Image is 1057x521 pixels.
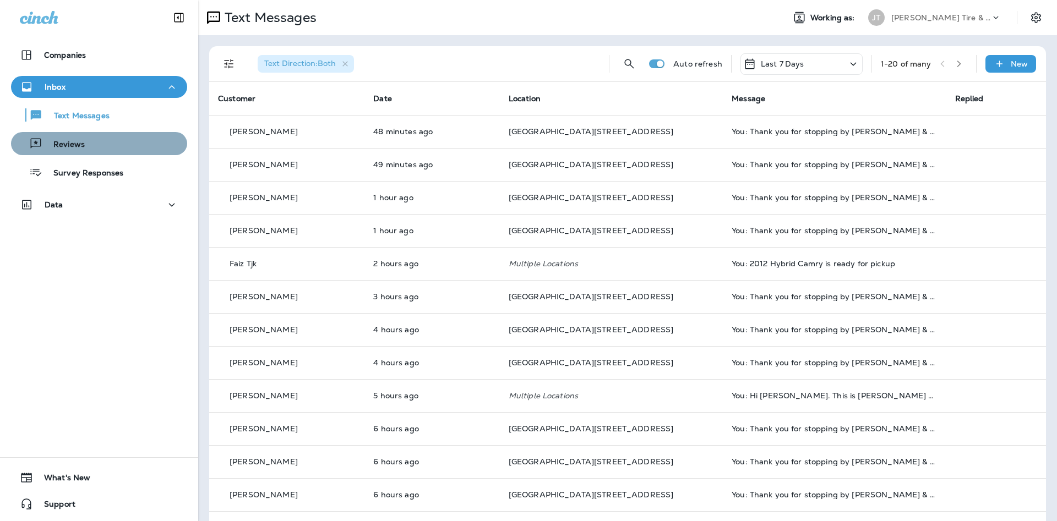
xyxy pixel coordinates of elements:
[1026,8,1046,28] button: Settings
[230,127,298,136] p: [PERSON_NAME]
[509,127,674,136] span: [GEOGRAPHIC_DATA][STREET_ADDRESS]
[509,193,674,202] span: [GEOGRAPHIC_DATA][STREET_ADDRESS]
[373,325,491,334] p: Sep 12, 2025 09:58 AM
[761,59,804,68] p: Last 7 Days
[732,193,937,202] div: You: Thank you for stopping by Jensen Tire & Auto - South 144th Street. Please take 30 seconds to...
[732,127,937,136] div: You: Thank you for stopping by Jensen Tire & Auto - South 144th Street. Please take 30 seconds to...
[218,53,240,75] button: Filters
[220,9,317,26] p: Text Messages
[11,194,187,216] button: Data
[43,111,110,122] p: Text Messages
[230,457,298,466] p: [PERSON_NAME]
[33,473,90,486] span: What's New
[264,58,336,68] span: Text Direction : Both
[230,292,298,301] p: [PERSON_NAME]
[11,44,187,66] button: Companies
[732,325,937,334] div: You: Thank you for stopping by Jensen Tire & Auto - South 144th Street. Please take 30 seconds to...
[11,132,187,155] button: Reviews
[258,55,354,73] div: Text Direction:Both
[44,51,86,59] p: Companies
[164,7,194,29] button: Collapse Sidebar
[509,490,674,500] span: [GEOGRAPHIC_DATA][STREET_ADDRESS]
[891,13,990,22] p: [PERSON_NAME] Tire & Auto
[732,292,937,301] div: You: Thank you for stopping by Jensen Tire & Auto - South 144th Street. Please take 30 seconds to...
[230,259,257,268] p: Faiz Tjk
[230,160,298,169] p: [PERSON_NAME]
[373,226,491,235] p: Sep 12, 2025 12:58 PM
[230,424,298,433] p: [PERSON_NAME]
[618,53,640,75] button: Search Messages
[509,391,714,400] p: Multiple Locations
[881,59,931,68] div: 1 - 20 of many
[373,160,491,169] p: Sep 12, 2025 01:59 PM
[373,391,491,400] p: Sep 12, 2025 09:44 AM
[1011,59,1028,68] p: New
[509,226,674,235] span: [GEOGRAPHIC_DATA][STREET_ADDRESS]
[42,168,123,179] p: Survey Responses
[373,94,392,103] span: Date
[673,59,722,68] p: Auto refresh
[373,424,491,433] p: Sep 12, 2025 08:05 AM
[11,493,187,515] button: Support
[11,467,187,489] button: What's New
[732,424,937,433] div: You: Thank you for stopping by Jensen Tire & Auto - South 144th Street. Please take 30 seconds to...
[373,259,491,268] p: Sep 12, 2025 12:32 PM
[33,500,75,513] span: Support
[509,94,541,103] span: Location
[230,358,298,367] p: [PERSON_NAME]
[732,457,937,466] div: You: Thank you for stopping by Jensen Tire & Auto - South 144th Street. Please take 30 seconds to...
[45,200,63,209] p: Data
[509,424,674,434] span: [GEOGRAPHIC_DATA][STREET_ADDRESS]
[230,193,298,202] p: [PERSON_NAME]
[732,391,937,400] div: You: Hi Jim. This is Brian at Jensen Tire and Auto in Millard. I have your online appointment req...
[11,103,187,127] button: Text Messages
[42,140,85,150] p: Reviews
[732,358,937,367] div: You: Thank you for stopping by Jensen Tire & Auto - South 144th Street. Please take 30 seconds to...
[732,259,937,268] div: You: 2012 Hybrid Camry is ready for pickup
[373,490,491,499] p: Sep 12, 2025 08:05 AM
[509,358,674,368] span: [GEOGRAPHIC_DATA][STREET_ADDRESS]
[373,127,491,136] p: Sep 12, 2025 02:00 PM
[509,259,714,268] p: Multiple Locations
[373,358,491,367] p: Sep 12, 2025 09:58 AM
[11,161,187,184] button: Survey Responses
[45,83,66,91] p: Inbox
[218,94,255,103] span: Customer
[373,457,491,466] p: Sep 12, 2025 08:05 AM
[732,160,937,169] div: You: Thank you for stopping by Jensen Tire & Auto - South 144th Street. Please take 30 seconds to...
[509,292,674,301] span: [GEOGRAPHIC_DATA][STREET_ADDRESS]
[509,160,674,169] span: [GEOGRAPHIC_DATA][STREET_ADDRESS]
[373,292,491,301] p: Sep 12, 2025 10:58 AM
[230,325,298,334] p: [PERSON_NAME]
[230,226,298,235] p: [PERSON_NAME]
[955,94,984,103] span: Replied
[373,193,491,202] p: Sep 12, 2025 12:58 PM
[868,9,885,26] div: JT
[230,490,298,499] p: [PERSON_NAME]
[11,76,187,98] button: Inbox
[810,13,857,23] span: Working as:
[732,226,937,235] div: You: Thank you for stopping by Jensen Tire & Auto - South 144th Street. Please take 30 seconds to...
[732,490,937,499] div: You: Thank you for stopping by Jensen Tire & Auto - South 144th Street. Please take 30 seconds to...
[509,325,674,334] span: [GEOGRAPHIC_DATA][STREET_ADDRESS]
[732,94,765,103] span: Message
[230,391,298,400] p: [PERSON_NAME]
[509,457,674,467] span: [GEOGRAPHIC_DATA][STREET_ADDRESS]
